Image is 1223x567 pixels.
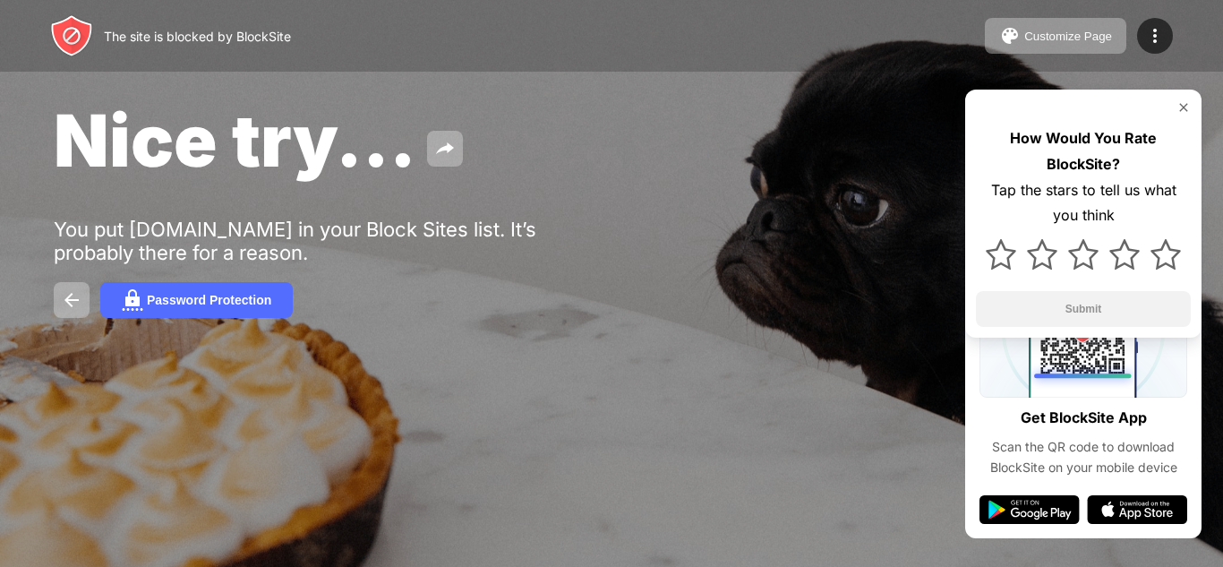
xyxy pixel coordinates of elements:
div: Password Protection [147,293,271,307]
div: Scan the QR code to download BlockSite on your mobile device [979,437,1187,477]
button: Password Protection [100,282,293,318]
img: app-store.svg [1087,495,1187,524]
img: rate-us-close.svg [1176,100,1191,115]
div: How Would You Rate BlockSite? [976,125,1191,177]
button: Submit [976,291,1191,327]
button: Customize Page [985,18,1126,54]
img: password.svg [122,289,143,311]
div: You put [DOMAIN_NAME] in your Block Sites list. It’s probably there for a reason. [54,218,607,264]
img: header-logo.svg [50,14,93,57]
img: star.svg [1150,239,1181,270]
img: pallet.svg [999,25,1021,47]
div: The site is blocked by BlockSite [104,29,291,44]
img: menu-icon.svg [1144,25,1166,47]
img: share.svg [434,138,456,159]
div: Customize Page [1024,30,1112,43]
img: star.svg [1109,239,1140,270]
iframe: Banner [54,341,477,546]
div: Get BlockSite App [1021,405,1147,431]
img: back.svg [61,289,82,311]
img: star.svg [1027,239,1057,270]
img: star.svg [1068,239,1099,270]
img: star.svg [986,239,1016,270]
div: Tap the stars to tell us what you think [976,177,1191,229]
span: Nice try... [54,97,416,184]
img: google-play.svg [979,495,1080,524]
